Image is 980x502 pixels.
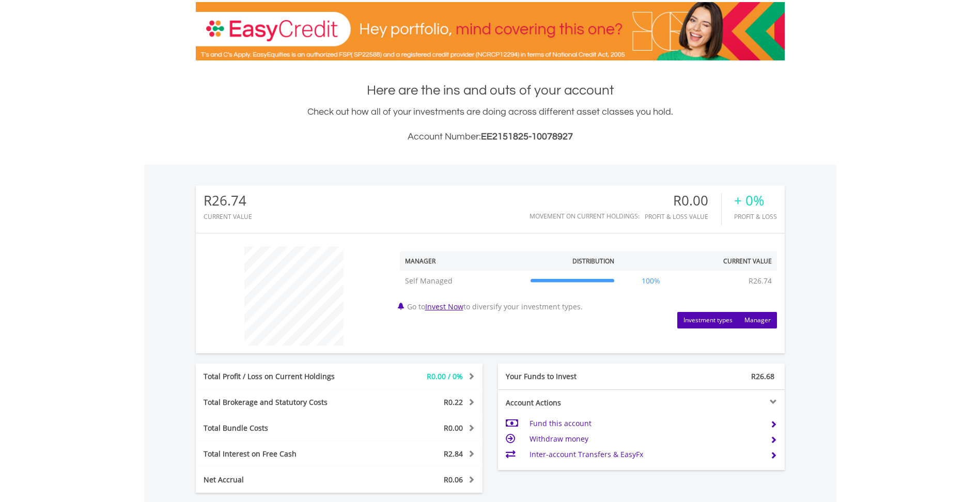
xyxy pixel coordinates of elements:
div: Profit & Loss [734,213,777,220]
div: Your Funds to Invest [498,371,642,382]
div: Total Bundle Costs [196,423,363,433]
td: 100% [619,271,682,291]
div: Go to to diversify your investment types. [392,241,785,328]
div: Total Profit / Loss on Current Holdings [196,371,363,382]
div: Distribution [572,257,614,265]
div: Total Interest on Free Cash [196,449,363,459]
div: + 0% [734,193,777,208]
div: Total Brokerage and Statutory Costs [196,397,363,407]
div: Net Accrual [196,475,363,485]
img: EasyCredit Promotion Banner [196,2,785,60]
div: Profit & Loss Value [645,213,721,220]
div: R0.00 [645,193,721,208]
h1: Here are the ins and outs of your account [196,81,785,100]
div: Check out how all of your investments are doing across different asset classes you hold. [196,105,785,144]
span: R0.22 [444,397,463,407]
td: Self Managed [400,271,525,291]
a: Invest Now [425,302,463,311]
th: Manager [400,252,525,271]
h3: Account Number: [196,130,785,144]
td: Fund this account [530,416,761,431]
div: Account Actions [498,398,642,408]
span: R26.68 [751,371,774,381]
button: Manager [738,312,777,328]
th: Current Value [682,252,777,271]
span: R0.06 [444,475,463,484]
span: R2.84 [444,449,463,459]
span: R0.00 [444,423,463,433]
div: R26.74 [204,193,252,208]
div: Movement on Current Holdings: [530,213,640,219]
td: Withdraw money [530,431,761,447]
td: Inter-account Transfers & EasyFx [530,447,761,462]
span: R0.00 / 0% [427,371,463,381]
td: R26.74 [743,271,777,291]
span: EE2151825-10078927 [481,132,573,142]
div: CURRENT VALUE [204,213,252,220]
button: Investment types [677,312,739,328]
